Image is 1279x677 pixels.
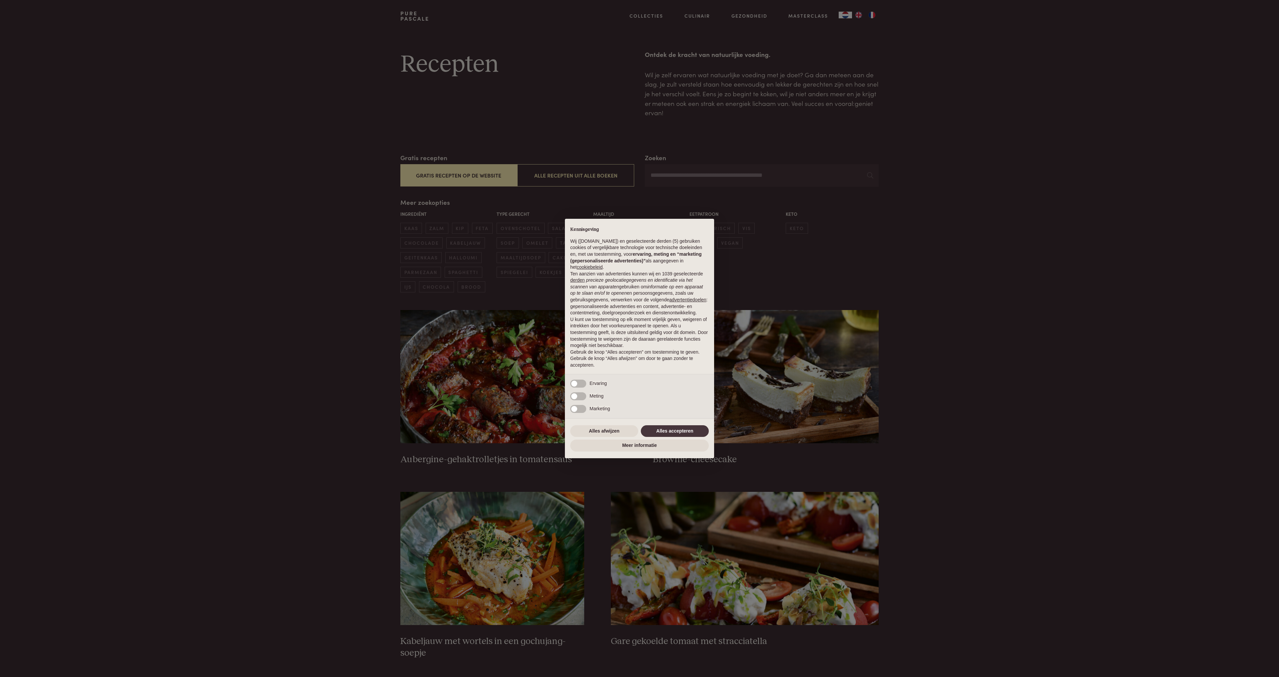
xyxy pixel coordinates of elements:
p: Wij ([DOMAIN_NAME]) en geselecteerde derden (5) gebruiken cookies of vergelijkbare technologie vo... [570,238,709,271]
strong: ervaring, meting en “marketing (gepersonaliseerde advertenties)” [570,251,701,263]
em: precieze geolocatiegegevens en identificatie via het scannen van apparaten [570,277,692,289]
p: Gebruik de knop “Alles accepteren” om toestemming te geven. Gebruik de knop “Alles afwijzen” om d... [570,349,709,369]
button: advertentiedoelen [669,297,706,303]
h2: Kennisgeving [570,227,709,233]
span: Meting [590,393,604,399]
p: U kunt uw toestemming op elk moment vrijelijk geven, weigeren of intrekken door het voorkeurenpan... [570,316,709,349]
button: derden [570,277,585,284]
button: Alles afwijzen [570,425,638,437]
button: Alles accepteren [641,425,709,437]
span: Ervaring [590,381,607,386]
em: informatie op een apparaat op te slaan en/of te openen [570,284,703,296]
span: Marketing [590,406,610,411]
p: Ten aanzien van advertenties kunnen wij en 1039 geselecteerde gebruiken om en persoonsgegevens, z... [570,271,709,316]
button: Meer informatie [570,440,709,452]
a: cookiebeleid [577,264,603,270]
